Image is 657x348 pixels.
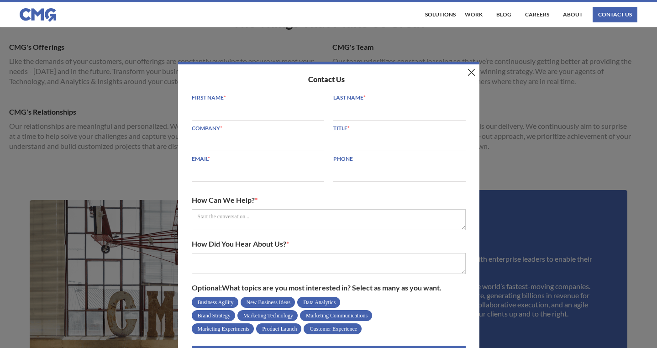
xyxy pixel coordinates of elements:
[468,69,475,76] img: Black cross icon
[333,95,466,101] label: Last Name
[192,156,324,162] label: Email
[187,74,470,85] div: Contact Us
[463,7,485,22] a: work
[262,326,297,332] span: Product Launch
[192,283,222,292] strong: Optional:
[494,7,514,22] a: Blog
[333,125,466,132] label: Title
[192,279,466,297] label: What topics are you most interested in? Select as many as you want.
[243,312,293,319] span: Marketing Technology
[192,191,466,209] label: How Can We Help?
[198,299,234,306] span: Business Agility
[192,125,324,132] label: Company
[523,7,552,22] a: Careers
[198,312,231,319] span: Brand Strategy
[20,8,56,22] img: CMG logo in blue.
[192,95,324,101] label: First Name
[561,7,585,22] a: About
[247,299,291,306] span: New Business Ideas
[306,312,368,319] span: Marketing Communications
[303,299,336,306] span: Data Analytics
[198,326,250,332] span: Marketing Experiments
[192,235,466,253] label: How Did You Hear About Us?
[598,12,632,17] div: contact us
[425,12,456,17] div: Solutions
[333,156,466,162] label: Phone
[310,326,357,332] span: Customer Experience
